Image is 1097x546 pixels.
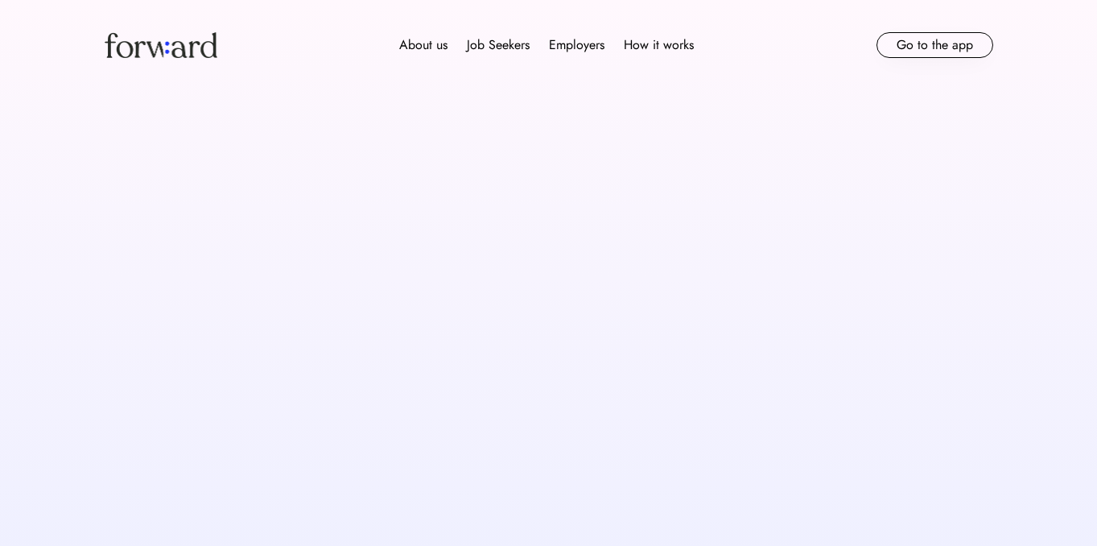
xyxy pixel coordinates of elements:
button: Go to the app [876,32,993,58]
div: How it works [624,35,694,55]
div: Employers [549,35,604,55]
div: About us [399,35,447,55]
img: Forward logo [105,32,217,58]
div: Job Seekers [467,35,530,55]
